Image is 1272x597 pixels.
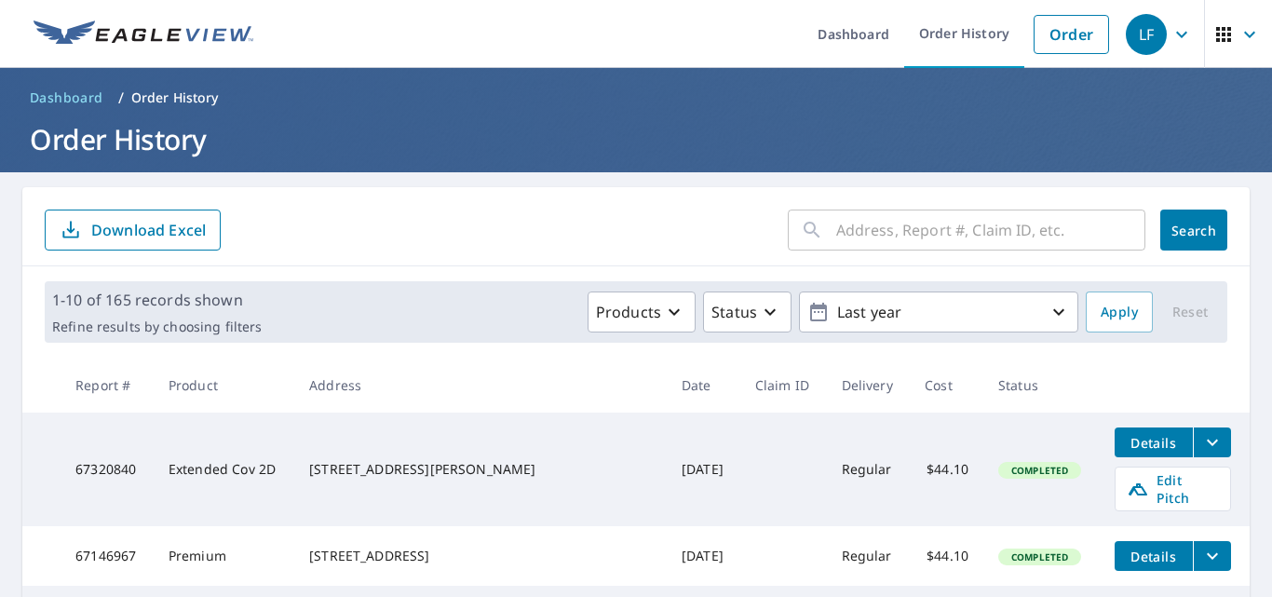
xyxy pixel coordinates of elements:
[830,296,1048,329] p: Last year
[588,292,696,332] button: Products
[667,358,740,413] th: Date
[1000,464,1079,477] span: Completed
[1160,210,1227,251] button: Search
[30,88,103,107] span: Dashboard
[1126,434,1182,452] span: Details
[596,301,661,323] p: Products
[836,204,1145,256] input: Address, Report #, Claim ID, etc.
[740,358,827,413] th: Claim ID
[1101,301,1138,324] span: Apply
[154,413,294,526] td: Extended Cov 2D
[983,358,1100,413] th: Status
[1175,222,1212,239] span: Search
[22,83,111,113] a: Dashboard
[22,120,1250,158] h1: Order History
[827,413,911,526] td: Regular
[827,526,911,586] td: Regular
[22,83,1250,113] nav: breadcrumb
[45,210,221,251] button: Download Excel
[1127,471,1219,507] span: Edit Pitch
[61,413,154,526] td: 67320840
[711,301,757,323] p: Status
[34,20,253,48] img: EV Logo
[827,358,911,413] th: Delivery
[154,526,294,586] td: Premium
[910,358,983,413] th: Cost
[1115,541,1193,571] button: detailsBtn-67146967
[1126,14,1167,55] div: LF
[1115,467,1231,511] a: Edit Pitch
[667,413,740,526] td: [DATE]
[910,526,983,586] td: $44.10
[61,358,154,413] th: Report #
[1193,427,1231,457] button: filesDropdownBtn-67320840
[131,88,219,107] p: Order History
[1034,15,1109,54] a: Order
[910,413,983,526] td: $44.10
[61,526,154,586] td: 67146967
[1126,548,1182,565] span: Details
[799,292,1078,332] button: Last year
[309,460,652,479] div: [STREET_ADDRESS][PERSON_NAME]
[1115,427,1193,457] button: detailsBtn-67320840
[309,547,652,565] div: [STREET_ADDRESS]
[52,289,262,311] p: 1-10 of 165 records shown
[294,358,667,413] th: Address
[1000,550,1079,563] span: Completed
[667,526,740,586] td: [DATE]
[52,319,262,335] p: Refine results by choosing filters
[1086,292,1153,332] button: Apply
[91,220,206,240] p: Download Excel
[154,358,294,413] th: Product
[703,292,792,332] button: Status
[1193,541,1231,571] button: filesDropdownBtn-67146967
[118,87,124,109] li: /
